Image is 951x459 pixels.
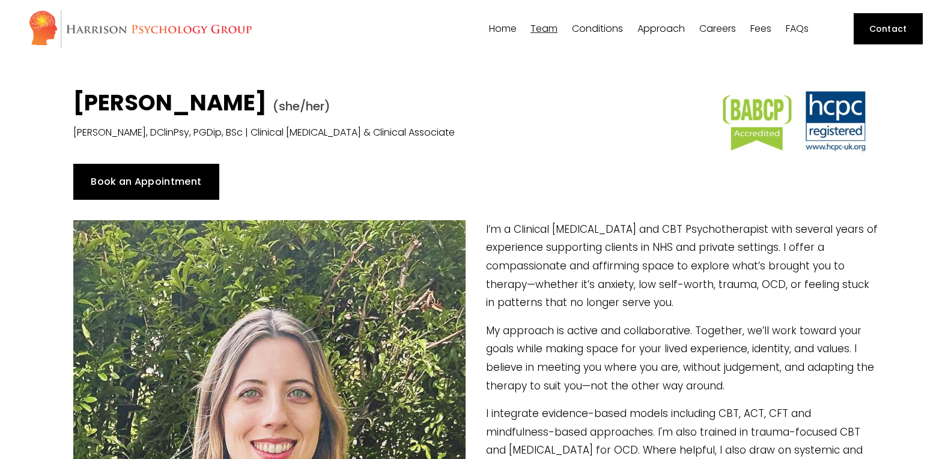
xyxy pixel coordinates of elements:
[73,322,878,395] p: My approach is active and collaborative. Together, we’ll work toward your goals while making spac...
[273,98,330,115] span: (she/her)
[530,23,558,35] a: folder dropdown
[637,24,685,34] span: Approach
[572,24,623,34] span: Conditions
[73,164,219,200] a: Book an Appointment
[28,10,252,49] img: Harrison Psychology Group
[637,23,685,35] a: folder dropdown
[750,23,771,35] a: Fees
[73,220,878,312] p: I’m a Clinical [MEDICAL_DATA] and CBT Psychotherapist with several years of experience supporting...
[530,24,558,34] span: Team
[699,23,736,35] a: Careers
[572,23,623,35] a: folder dropdown
[489,23,517,35] a: Home
[786,23,809,35] a: FAQs
[73,124,672,142] p: [PERSON_NAME], DClinPsy, PGDip, BSc | Clinical [MEDICAL_DATA] & Clinical Associate
[73,87,267,118] strong: [PERSON_NAME]
[854,13,923,44] a: Contact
